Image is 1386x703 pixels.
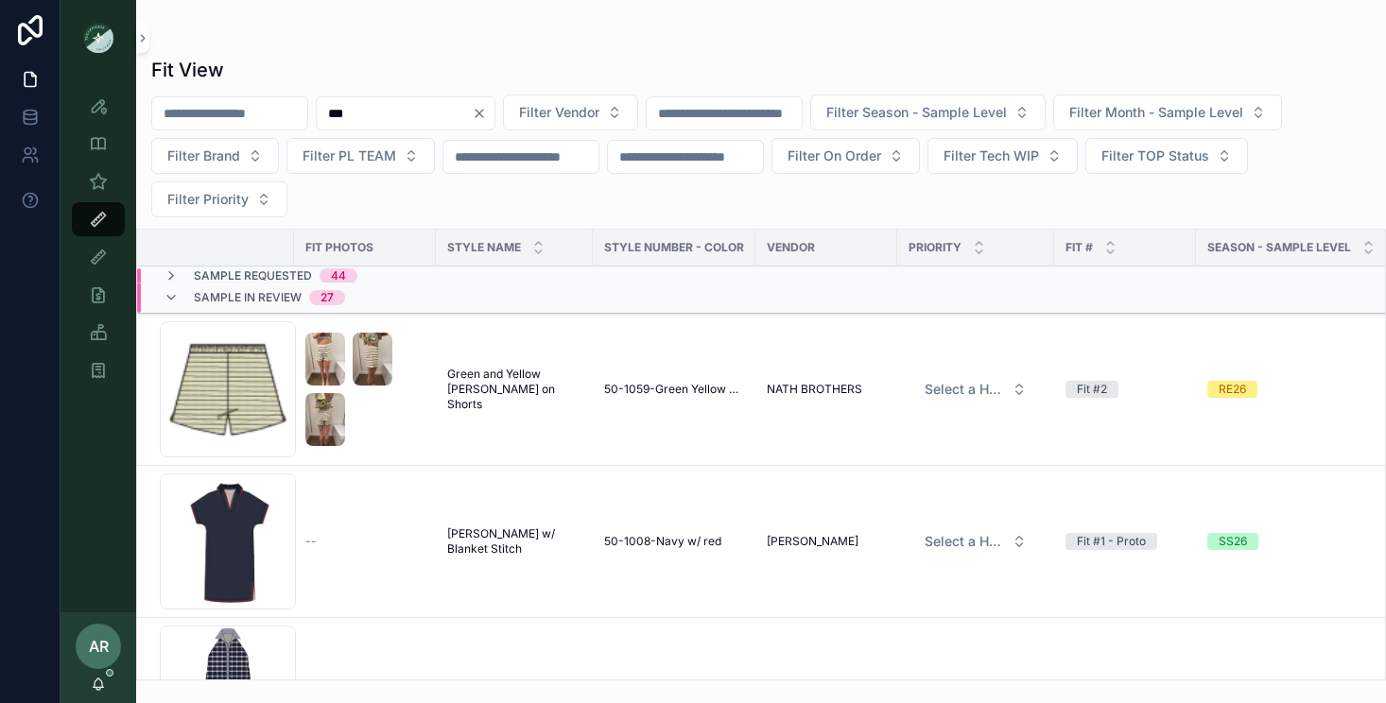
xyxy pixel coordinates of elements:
[788,146,881,165] span: Filter On Order
[927,138,1078,174] button: Select Button
[194,290,302,305] span: Sample In Review
[331,268,346,283] div: 44
[286,138,435,174] button: Select Button
[909,371,1043,407] a: Select Button
[1219,381,1246,398] div: RE26
[604,534,721,549] span: 50-1008-Navy w/ red
[447,526,581,557] a: [PERSON_NAME] w/ Blanket Stitch
[305,333,424,446] a: 058275B2-2A5D-461E-9CAD-D6CD80E587EC.JPG65EAD7F9-A6FD-448D-A138-DA0F9531FA6D.JPG139E98F1-EAA4-417...
[353,333,392,386] img: 65EAD7F9-A6FD-448D-A138-DA0F9531FA6D.JPG
[1077,533,1146,550] div: Fit #1 - Proto
[1207,240,1351,255] span: Season - Sample Level
[767,382,886,397] a: NATH BROTHERS
[89,635,109,658] span: AR
[604,240,744,255] span: Style Number - Color
[1065,533,1185,550] a: Fit #1 - Proto
[1219,533,1247,550] div: SS26
[909,240,962,255] span: PRIORITY
[151,138,279,174] button: Select Button
[472,106,494,121] button: Clear
[61,76,136,412] div: scrollable content
[1207,381,1375,398] a: RE26
[1085,138,1248,174] button: Select Button
[447,240,521,255] span: STYLE NAME
[305,333,345,386] img: 058275B2-2A5D-461E-9CAD-D6CD80E587EC.JPG
[925,380,1004,399] span: Select a HP FIT LEVEL
[767,382,862,397] span: NATH BROTHERS
[321,290,334,305] div: 27
[767,534,858,549] span: [PERSON_NAME]
[826,103,1007,122] span: Filter Season - Sample Level
[909,523,1043,559] a: Select Button
[519,103,599,122] span: Filter Vendor
[305,534,424,549] a: --
[305,240,373,255] span: Fit Photos
[194,268,312,283] span: Sample Requested
[1053,94,1282,130] button: Select Button
[910,372,1042,406] button: Select Button
[83,23,113,53] img: App logo
[767,240,815,255] span: Vendor
[810,94,1046,130] button: Select Button
[1065,240,1093,255] span: Fit #
[604,534,744,549] a: 50-1008-Navy w/ red
[944,146,1039,165] span: Filter Tech WIP
[447,367,581,412] a: Green and Yellow [PERSON_NAME] on Shorts
[151,57,224,83] h1: Fit View
[1065,381,1185,398] a: Fit #2
[503,94,638,130] button: Select Button
[167,146,240,165] span: Filter Brand
[910,524,1042,558] button: Select Button
[1069,103,1243,122] span: Filter Month - Sample Level
[1101,146,1209,165] span: Filter TOP Status
[767,534,886,549] a: [PERSON_NAME]
[604,382,744,397] a: 50-1059-Green Yellow Stripe
[1077,381,1107,398] div: Fit #2
[303,146,396,165] span: Filter PL TEAM
[151,181,287,217] button: Select Button
[925,532,1004,551] span: Select a HP FIT LEVEL
[305,393,345,446] img: 139E98F1-EAA4-417E-B710-5041B555DE35.JPG
[167,190,249,209] span: Filter Priority
[1207,533,1375,550] a: SS26
[305,534,317,549] span: --
[771,138,920,174] button: Select Button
